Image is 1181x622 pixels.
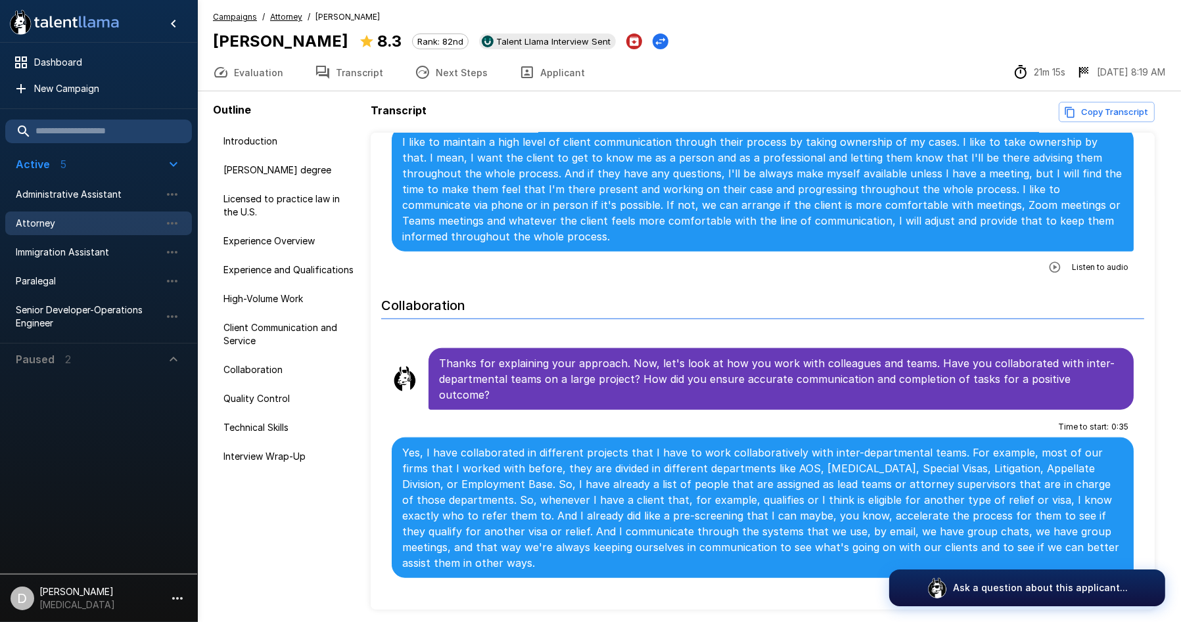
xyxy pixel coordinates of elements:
[223,363,355,376] span: Collaboration
[927,577,948,598] img: logo_glasses@2x.png
[626,33,642,49] button: Archive Applicant
[1072,261,1128,274] span: Listen to audio
[953,581,1128,594] p: Ask a question about this applicant...
[213,229,365,253] div: Experience Overview
[413,36,468,47] span: Rank: 82nd
[223,263,355,277] span: Experience and Qualifications
[213,158,365,182] div: [PERSON_NAME] degree
[1097,66,1165,79] p: [DATE] 8:19 AM
[1076,64,1165,80] div: The date and time when the interview was completed
[223,234,355,248] span: Experience Overview
[213,12,257,22] u: Campaigns
[1013,64,1065,80] div: The time between starting and completing the interview
[213,258,365,282] div: Experience and Qualifications
[262,11,265,24] span: /
[213,358,365,382] div: Collaboration
[315,11,380,24] span: [PERSON_NAME]
[223,392,355,405] span: Quality Control
[213,416,365,439] div: Technical Skills
[392,366,418,392] img: llama_clean.png
[213,129,365,153] div: Introduction
[1059,102,1155,122] button: Copy transcript
[399,54,503,91] button: Next Steps
[223,292,355,305] span: High-Volume Work
[402,445,1123,571] p: Yes, I have collaborated in different projects that I have to work collaboratively with inter-dep...
[381,284,1144,319] h6: Collaboration
[503,54,601,91] button: Applicant
[270,12,302,22] u: Attorney
[223,421,355,434] span: Technical Skills
[308,11,310,24] span: /
[197,54,299,91] button: Evaluation
[213,103,251,116] b: Outline
[223,164,355,177] span: [PERSON_NAME] degree
[223,321,355,347] span: Client Communication and Service
[213,445,365,468] div: Interview Wrap-Up
[371,104,427,117] b: Transcript
[213,187,365,224] div: Licensed to practice law in the U.S.
[479,33,616,49] div: View profile in UKG
[377,32,402,51] b: 8.3
[653,33,668,49] button: Change Stage
[491,36,616,47] span: Talent Llama Interview Sent
[213,287,365,311] div: High-Volume Work
[1058,420,1109,433] span: Time to start :
[213,32,348,51] b: [PERSON_NAME]
[1111,420,1128,433] span: 0 : 35
[439,355,1123,403] p: Thanks for explaining your approach. Now, let's look at how you work with colleagues and teams. H...
[299,54,399,91] button: Transcript
[402,134,1123,244] p: I like to maintain a high level of client communication through their process by taking ownership...
[482,35,494,47] img: ukg_logo.jpeg
[223,450,355,463] span: Interview Wrap-Up
[223,192,355,219] span: Licensed to practice law in the U.S.
[223,135,355,148] span: Introduction
[1034,66,1065,79] p: 21m 15s
[213,316,365,353] div: Client Communication and Service
[213,387,365,411] div: Quality Control
[889,569,1165,606] button: Ask a question about this applicant...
